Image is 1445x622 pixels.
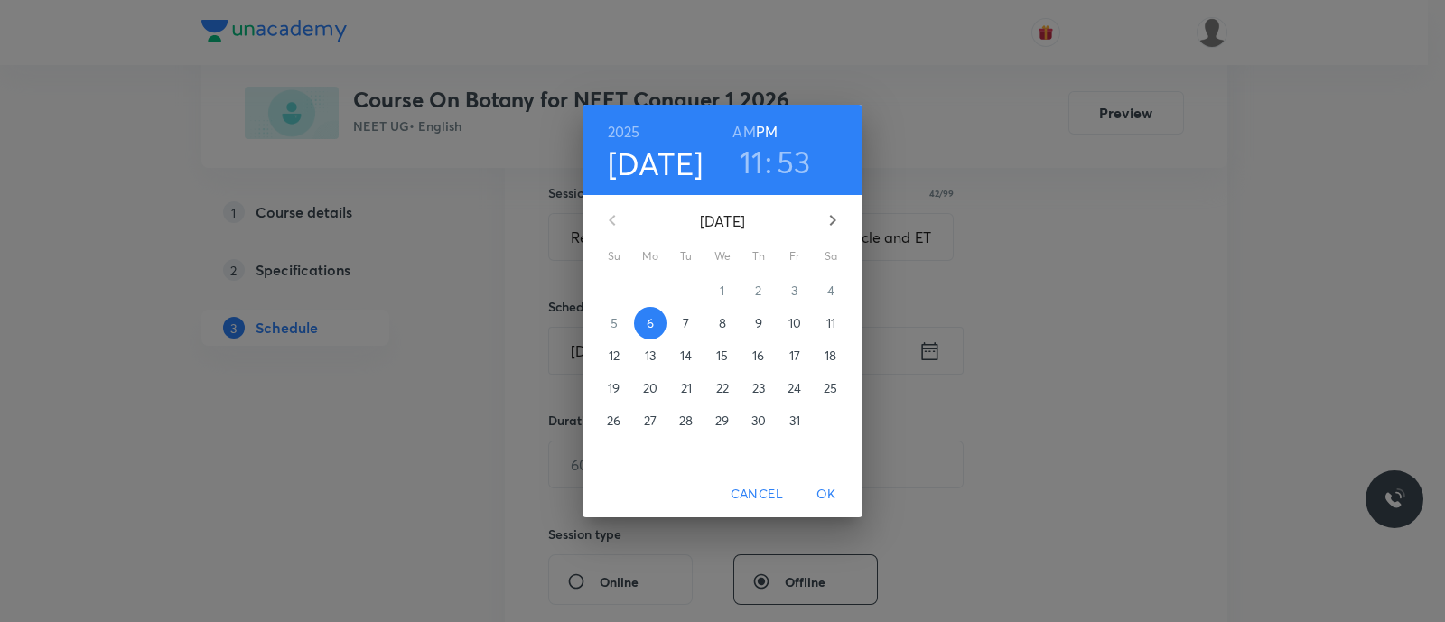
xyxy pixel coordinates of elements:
p: 14 [680,347,692,365]
p: 12 [609,347,620,365]
p: 9 [755,314,762,332]
p: 11 [826,314,835,332]
p: 13 [645,347,656,365]
button: 25 [815,372,847,404]
p: 6 [647,314,654,332]
button: 31 [778,404,811,437]
button: 24 [778,372,811,404]
p: 22 [716,379,729,397]
p: 7 [683,314,689,332]
p: 8 [719,314,726,332]
span: Su [598,247,630,265]
p: 19 [608,379,620,397]
span: Sa [815,247,847,265]
span: We [706,247,739,265]
button: 8 [706,307,739,339]
span: OK [805,483,848,506]
span: Tu [670,247,703,265]
p: 17 [789,347,800,365]
button: 6 [634,307,667,339]
p: 31 [789,412,800,430]
button: 2025 [608,119,640,144]
button: 17 [778,339,811,372]
p: 27 [644,412,657,430]
p: 15 [716,347,728,365]
button: 27 [634,404,667,437]
button: 18 [815,339,847,372]
p: 23 [752,379,765,397]
button: 11 [740,143,764,181]
button: 15 [706,339,739,372]
p: 29 [715,412,729,430]
button: 28 [670,404,703,437]
p: 21 [681,379,692,397]
button: 9 [742,307,775,339]
p: 16 [752,347,764,365]
button: 11 [815,307,847,339]
p: 10 [788,314,801,332]
h3: : [765,143,772,181]
span: Cancel [731,483,783,506]
button: 30 [742,404,775,437]
button: 23 [742,372,775,404]
button: AM [732,119,755,144]
button: 12 [598,339,630,372]
p: [DATE] [634,210,811,232]
p: 26 [607,412,620,430]
p: 28 [679,412,693,430]
button: 53 [777,143,811,181]
button: 22 [706,372,739,404]
p: 30 [751,412,766,430]
p: 18 [825,347,836,365]
p: 25 [824,379,837,397]
p: 20 [643,379,657,397]
button: 13 [634,339,667,372]
span: Mo [634,247,667,265]
button: 7 [670,307,703,339]
span: Th [742,247,775,265]
button: 10 [778,307,811,339]
button: 26 [598,404,630,437]
button: 21 [670,372,703,404]
button: 19 [598,372,630,404]
span: Fr [778,247,811,265]
button: Cancel [723,478,790,511]
button: 14 [670,339,703,372]
button: [DATE] [608,144,704,182]
button: 16 [742,339,775,372]
button: 29 [706,404,739,437]
button: PM [756,119,778,144]
p: 24 [788,379,801,397]
button: 20 [634,372,667,404]
button: OK [797,478,855,511]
